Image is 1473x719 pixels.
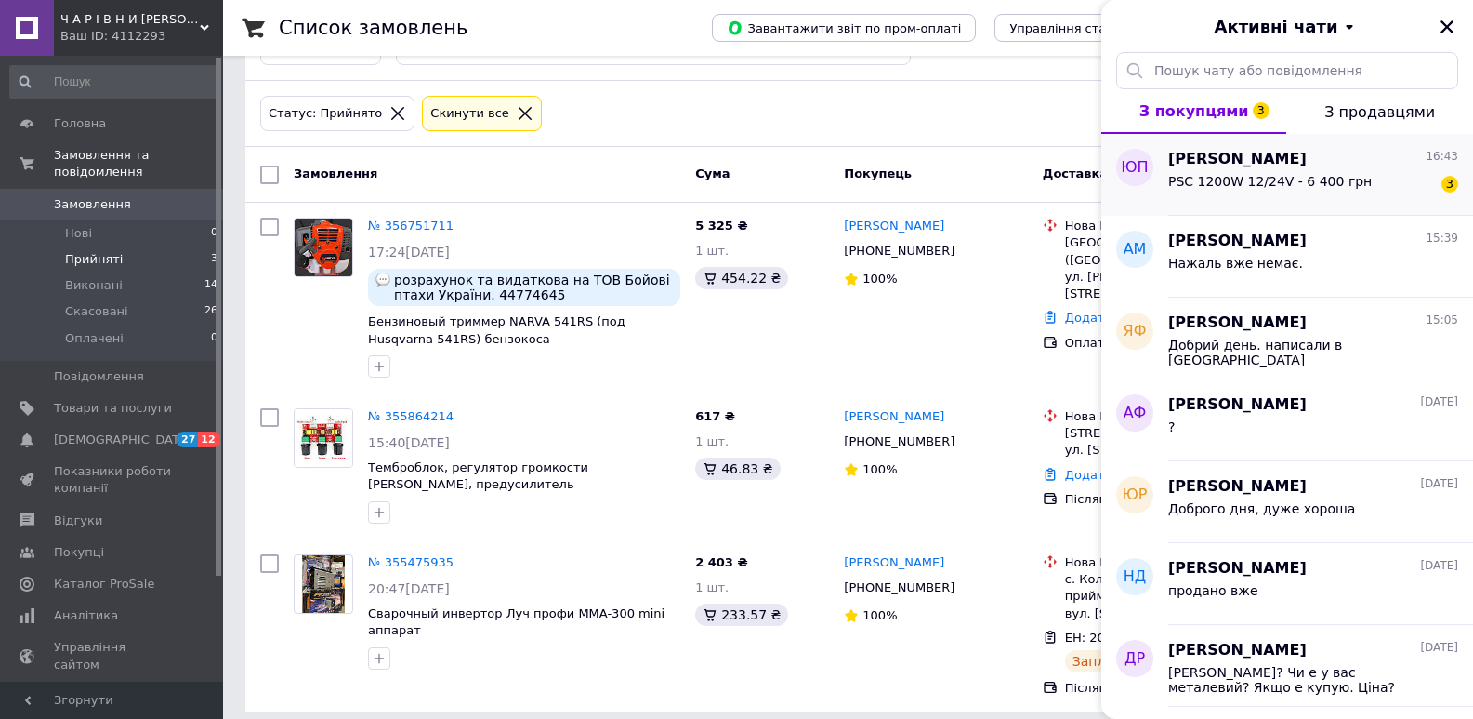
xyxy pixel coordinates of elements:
[394,273,673,302] span: розрахунок та видаткова на ТОВ Бойові птахи України. 44774645
[211,330,217,347] span: 0
[1420,394,1458,410] span: [DATE]
[368,314,625,346] a: Бензиновый триммер NARVA 541RS (под Husqvarna 541RS) бензокоса
[204,277,217,294] span: 14
[1065,650,1170,672] div: Заплановано
[1168,476,1307,498] span: [PERSON_NAME]
[840,239,958,263] div: [PHONE_NUMBER]
[1065,468,1133,482] a: Додати ЕН
[695,409,735,423] span: 617 ₴
[844,408,944,426] a: [PERSON_NAME]
[294,166,377,180] span: Замовлення
[60,28,223,45] div: Ваш ID: 4112293
[211,225,217,242] span: 0
[65,251,123,268] span: Прийняті
[375,273,390,287] img: :speech_balloon:
[1168,665,1432,695] span: [PERSON_NAME]? Чи е у вас металевий? Якщо е купую. Ціна? Оплачу при отриманні, Розетка буде Ок.
[1065,554,1266,571] div: Нова Пошта
[295,409,352,467] img: Фото товару
[1168,231,1307,252] span: [PERSON_NAME]
[1101,216,1473,298] button: АМ[PERSON_NAME]15:39Нажаль вже немає.
[1124,403,1147,424] span: АФ
[1121,157,1148,179] span: ЮП
[368,245,450,260] span: 17:24[DATE]
[695,604,788,626] div: 233.57 ₴
[54,115,106,132] span: Головна
[1426,149,1458,165] span: 16:43
[1124,321,1147,342] span: ЯФ
[1441,176,1458,193] span: 3
[695,458,780,480] div: 46.83 ₴
[1101,298,1473,379] button: ЯФ[PERSON_NAME]15:05Добрий день. написали в [GEOGRAPHIC_DATA]
[1009,21,1151,35] span: Управління статусами
[1420,476,1458,492] span: [DATE]
[204,303,217,320] span: 26
[695,580,729,594] span: 1 шт.
[1124,566,1147,588] span: НД
[1426,313,1458,328] span: 15:05
[368,460,588,492] a: Темброблок, регулятор громкости [PERSON_NAME], предусилитель
[54,576,154,593] span: Каталог ProSale
[1065,571,1266,622] div: с. Колоденці, Пункт приймання-видачі (до 30 кг): вул. [STREET_ADDRESS]
[1168,558,1307,579] span: [PERSON_NAME]
[1065,680,1266,697] div: Післяплата
[1139,102,1249,120] span: З покупцями
[368,555,454,569] a: № 355475935
[862,608,897,622] span: 100%
[1065,425,1266,459] div: [STREET_ADDRESS] (до 10 кг): ул. [STREET_ADDRESS] 9
[1436,16,1458,38] button: Закрити
[368,435,450,450] span: 15:40[DATE]
[1168,313,1307,334] span: [PERSON_NAME]
[1168,149,1307,170] span: [PERSON_NAME]
[54,432,191,448] span: [DEMOGRAPHIC_DATA]
[1168,394,1307,416] span: [PERSON_NAME]
[65,225,92,242] span: Нові
[1426,231,1458,246] span: 15:39
[1168,174,1372,189] span: PSC 1200W 12/24V - 6 400 грн
[1065,234,1266,302] div: [GEOGRAPHIC_DATA] ([GEOGRAPHIC_DATA].), №382: ул. [PERSON_NAME][STREET_ADDRESS]
[368,219,454,233] a: № 356751711
[1101,543,1473,625] button: НД[PERSON_NAME][DATE]продано вже
[862,272,897,286] span: 100%
[1123,485,1148,506] span: ЮР
[65,277,123,294] span: Виконані
[368,409,454,423] a: № 355864214
[695,244,729,258] span: 1 шт.
[265,104,386,124] div: Статус: Прийнято
[1168,501,1355,516] span: Доброго дня, дуже хороша
[54,463,172,497] span: Показники роботи компанії
[65,303,128,320] span: Скасовані
[1153,15,1421,39] button: Активні чати
[844,166,912,180] span: Покупець
[294,554,353,614] a: Фото товару
[994,14,1166,42] button: Управління статусами
[1065,218,1266,234] div: Нова Пошта
[54,639,172,672] span: Управління сайтом
[1168,583,1258,598] span: продано вже
[1168,338,1432,367] span: Добрий день. написали в [GEOGRAPHIC_DATA]
[302,555,346,613] img: Фото товару
[368,606,664,638] a: Сварочный инвертор Луч профи MMA-300 mini аппарат
[54,147,223,180] span: Замовлення та повідомлення
[695,434,729,448] span: 1 шт.
[1124,648,1145,670] span: ДР
[65,330,124,347] span: Оплачені
[279,17,467,39] h1: Список замовлень
[1065,491,1266,508] div: Післяплата
[1043,166,1180,180] span: Доставка та оплата
[54,544,104,561] span: Покупці
[695,219,747,233] span: 5 325 ₴
[844,554,944,572] a: [PERSON_NAME]
[840,576,958,600] div: [PHONE_NUMBER]
[1101,461,1473,543] button: ЮР[PERSON_NAME][DATE]Доброго дня, дуже хороша
[1168,640,1307,661] span: [PERSON_NAME]
[1214,15,1337,39] span: Активні чати
[198,432,219,447] span: 12
[54,368,144,385] span: Повідомлення
[1168,419,1175,434] span: ?
[1101,134,1473,216] button: ЮП[PERSON_NAME]16:43PSC 1200W 12/24V - 6 400 грн3
[1420,558,1458,574] span: [DATE]
[1101,625,1473,707] button: ДР[PERSON_NAME][DATE][PERSON_NAME]? Чи е у вас металевий? Якщо е купую. Ціна? Оплачу при отриманн...
[177,432,198,447] span: 27
[1065,311,1133,325] a: Додати ЕН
